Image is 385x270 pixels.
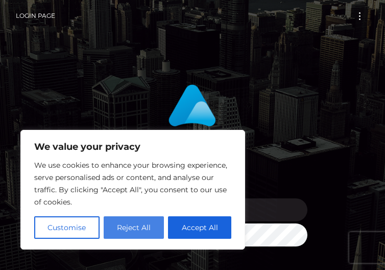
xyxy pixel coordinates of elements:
[34,216,100,239] button: Customise
[34,141,231,153] p: We value your privacy
[16,5,55,27] a: Login Page
[144,84,241,163] img: MassPay Login
[34,159,231,208] p: We use cookies to enhance your browsing experience, serve personalised ads or content, and analys...
[104,216,164,239] button: Reject All
[20,130,245,250] div: We value your privacy
[350,9,369,23] button: Toggle navigation
[168,216,231,239] button: Accept All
